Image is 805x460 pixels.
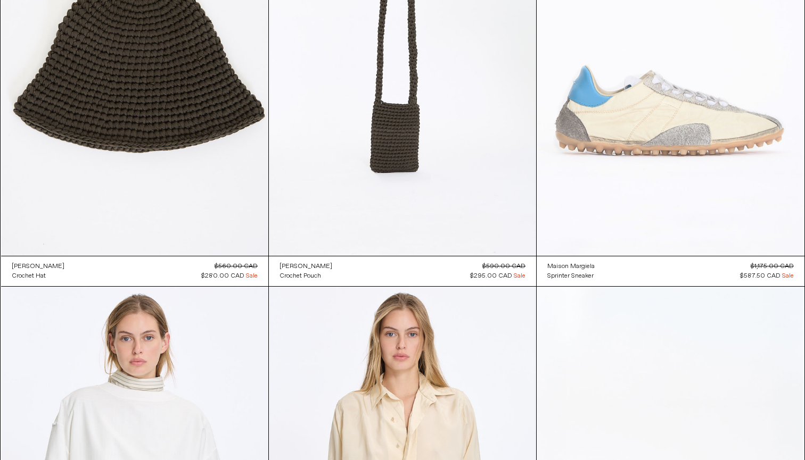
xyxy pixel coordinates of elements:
[201,272,244,280] span: $280.00 CAD
[547,262,595,271] a: Maison Margiela
[280,271,332,281] a: Crochet Pouch
[280,272,321,281] div: Crochet Pouch
[470,272,512,280] span: $295.00 CAD
[547,271,595,281] a: Sprinter Sneaker
[482,262,525,271] s: $590.00 CAD
[12,271,64,281] a: Crochet Hat
[782,271,794,281] span: Sale
[246,271,258,281] span: Sale
[740,272,781,280] span: $587.50 CAD
[547,272,594,281] div: Sprinter Sneaker
[215,262,258,271] s: $560.00 CAD
[751,262,794,271] s: $1,175.00 CAD
[514,271,525,281] span: Sale
[12,272,46,281] div: Crochet Hat
[12,262,64,271] a: [PERSON_NAME]
[280,262,332,271] a: [PERSON_NAME]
